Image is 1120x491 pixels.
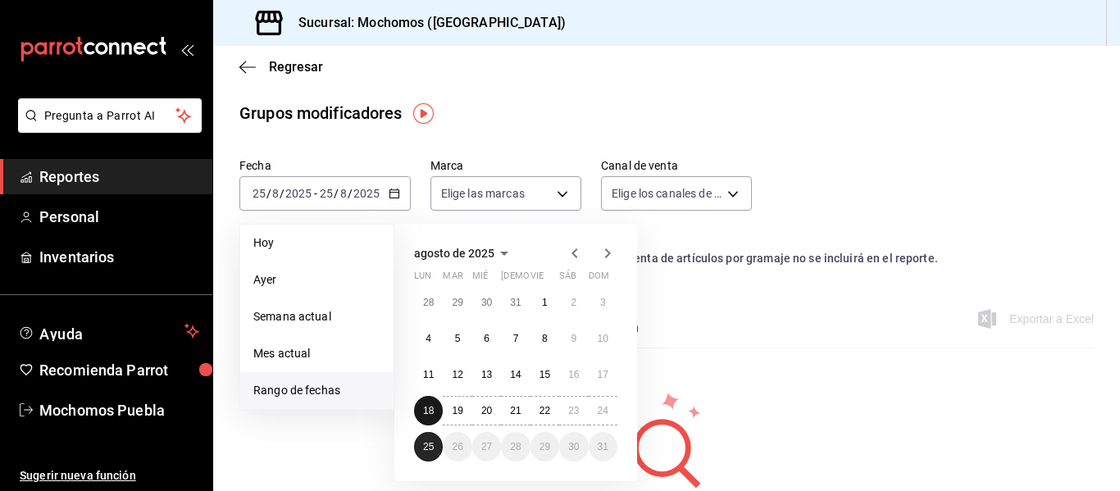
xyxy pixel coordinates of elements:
button: 14 de agosto de 2025 [501,360,530,389]
span: Reportes [39,166,199,188]
abbr: 5 de agosto de 2025 [455,333,461,344]
button: 29 de julio de 2025 [443,288,471,317]
button: 16 de agosto de 2025 [559,360,588,389]
abbr: lunes [414,271,431,288]
abbr: 31 de agosto de 2025 [598,441,608,452]
button: 23 de agosto de 2025 [559,396,588,425]
button: 26 de agosto de 2025 [443,432,471,461]
abbr: miércoles [472,271,488,288]
abbr: viernes [530,271,544,288]
abbr: 28 de agosto de 2025 [510,441,521,452]
button: 3 de agosto de 2025 [589,288,617,317]
abbr: 29 de agosto de 2025 [540,441,550,452]
abbr: 23 de agosto de 2025 [568,405,579,416]
button: 30 de agosto de 2025 [559,432,588,461]
abbr: 22 de agosto de 2025 [540,405,550,416]
span: Ayer [253,271,380,289]
button: 5 de agosto de 2025 [443,324,471,353]
button: 11 de agosto de 2025 [414,360,443,389]
abbr: 9 de agosto de 2025 [571,333,576,344]
button: agosto de 2025 [414,243,514,263]
abbr: 12 de agosto de 2025 [452,369,462,380]
button: 6 de agosto de 2025 [472,324,501,353]
input: -- [271,187,280,200]
button: 25 de agosto de 2025 [414,432,443,461]
input: ---- [285,187,312,200]
button: 10 de agosto de 2025 [589,324,617,353]
button: Pregunta a Parrot AI [18,98,202,133]
span: Mochomos Puebla [39,399,199,421]
button: Regresar [239,59,323,75]
button: 28 de agosto de 2025 [501,432,530,461]
span: Hoy [253,234,380,252]
button: 29 de agosto de 2025 [530,432,559,461]
span: Elige las marcas [441,185,525,202]
button: 1 de agosto de 2025 [530,288,559,317]
button: 2 de agosto de 2025 [559,288,588,317]
abbr: 29 de julio de 2025 [452,297,462,308]
abbr: 3 de agosto de 2025 [600,297,606,308]
abbr: 4 de agosto de 2025 [426,333,431,344]
span: / [280,187,285,200]
button: 8 de agosto de 2025 [530,324,559,353]
abbr: 1 de agosto de 2025 [542,297,548,308]
span: Personal [39,206,199,228]
button: 18 de agosto de 2025 [414,396,443,425]
button: 9 de agosto de 2025 [559,324,588,353]
input: -- [339,187,348,200]
img: Tooltip marker [413,103,434,124]
abbr: 8 de agosto de 2025 [542,333,548,344]
button: 31 de julio de 2025 [501,288,530,317]
abbr: 31 de julio de 2025 [510,297,521,308]
abbr: 15 de agosto de 2025 [540,369,550,380]
button: 24 de agosto de 2025 [589,396,617,425]
button: 28 de julio de 2025 [414,288,443,317]
button: 4 de agosto de 2025 [414,324,443,353]
abbr: 16 de agosto de 2025 [568,369,579,380]
span: Regresar [269,59,323,75]
button: 17 de agosto de 2025 [589,360,617,389]
label: Marca [430,160,581,171]
abbr: 10 de agosto de 2025 [598,333,608,344]
div: Grupos modificadores [239,101,403,125]
abbr: 11 de agosto de 2025 [423,369,434,380]
a: Pregunta a Parrot AI [11,119,202,136]
span: Elige los canales de venta [612,185,722,202]
span: / [266,187,271,200]
input: ---- [353,187,380,200]
abbr: 30 de julio de 2025 [481,297,492,308]
abbr: sábado [559,271,576,288]
h3: Sucursal: Mochomos ([GEOGRAPHIC_DATA]) [285,13,566,33]
abbr: jueves [501,271,598,288]
span: Rango de fechas [253,382,380,399]
abbr: 2 de agosto de 2025 [571,297,576,308]
span: Mes actual [253,345,380,362]
span: Ayuda [39,321,178,341]
button: 20 de agosto de 2025 [472,396,501,425]
button: 21 de agosto de 2025 [501,396,530,425]
button: 15 de agosto de 2025 [530,360,559,389]
button: 12 de agosto de 2025 [443,360,471,389]
button: 7 de agosto de 2025 [501,324,530,353]
button: 31 de agosto de 2025 [589,432,617,461]
span: / [348,187,353,200]
span: - [314,187,317,200]
abbr: 20 de agosto de 2025 [481,405,492,416]
abbr: 27 de agosto de 2025 [481,441,492,452]
span: Inventarios [39,246,199,268]
abbr: 26 de agosto de 2025 [452,441,462,452]
abbr: 17 de agosto de 2025 [598,369,608,380]
span: Pregunta a Parrot AI [44,107,176,125]
input: -- [252,187,266,200]
span: agosto de 2025 [414,247,494,260]
span: / [334,187,339,200]
button: 30 de julio de 2025 [472,288,501,317]
abbr: martes [443,271,462,288]
button: 19 de agosto de 2025 [443,396,471,425]
button: 13 de agosto de 2025 [472,360,501,389]
abbr: 7 de agosto de 2025 [513,333,519,344]
span: Semana actual [253,308,380,325]
button: 22 de agosto de 2025 [530,396,559,425]
span: Recomienda Parrot [39,359,199,381]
